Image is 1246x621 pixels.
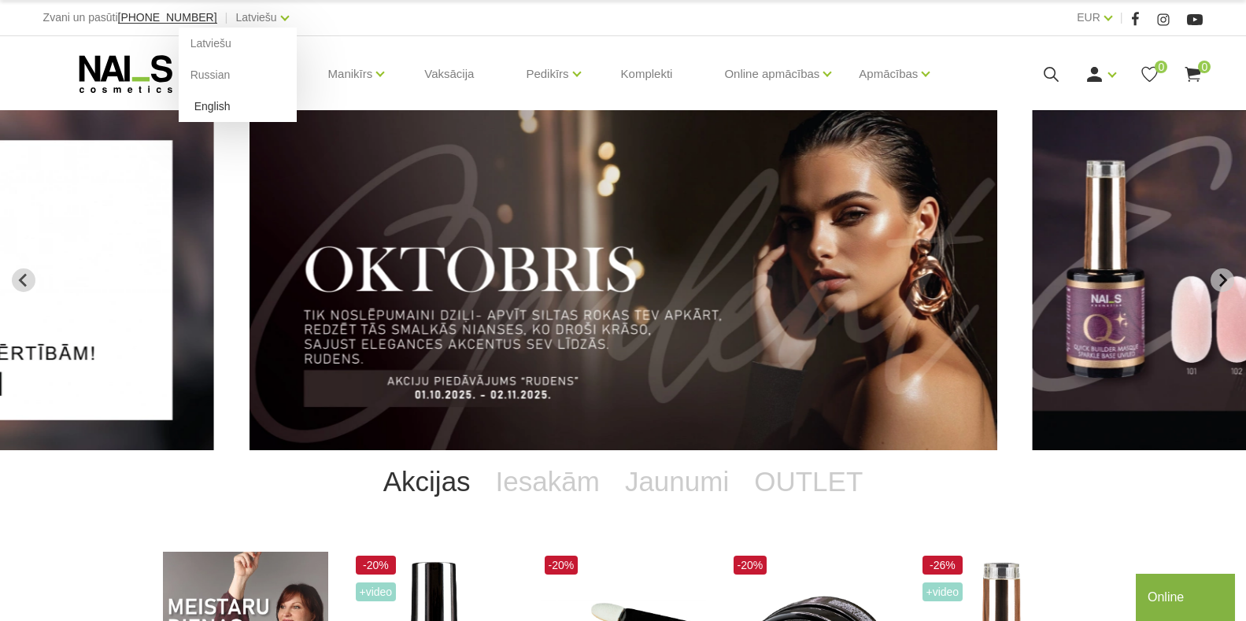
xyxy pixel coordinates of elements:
[1211,268,1234,292] button: Next slide
[12,268,35,292] button: Previous slide
[608,36,686,112] a: Komplekti
[526,43,568,105] a: Pedikīrs
[179,91,297,122] a: English
[724,43,819,105] a: Online apmācības
[1140,65,1159,84] a: 0
[1155,61,1167,73] span: 0
[545,556,579,575] span: -20%
[412,36,486,112] a: Vaksācija
[43,8,217,28] div: Zvani un pasūti
[922,556,963,575] span: -26%
[922,582,963,601] span: +Video
[371,450,483,513] a: Akcijas
[250,110,997,450] li: 2 of 12
[734,556,767,575] span: -20%
[1183,65,1203,84] a: 0
[483,450,612,513] a: Iesakām
[612,450,741,513] a: Jaunumi
[118,11,217,24] span: [PHONE_NUMBER]
[741,450,875,513] a: OUTLET
[179,59,297,91] a: Russian
[225,8,228,28] span: |
[356,556,397,575] span: -20%
[1198,61,1211,73] span: 0
[118,12,217,24] a: [PHONE_NUMBER]
[1136,571,1238,621] iframe: chat widget
[235,8,276,27] a: Latviešu
[1077,8,1100,27] a: EUR
[859,43,918,105] a: Apmācības
[328,43,373,105] a: Manikīrs
[1120,8,1123,28] span: |
[356,582,397,601] span: +Video
[179,28,297,59] a: Latviešu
